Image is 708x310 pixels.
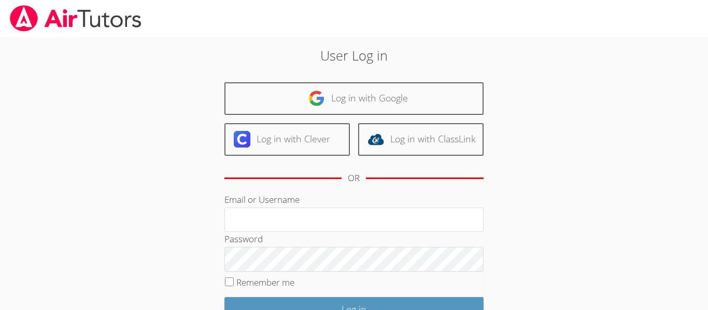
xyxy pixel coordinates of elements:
img: classlink-logo-d6bb404cc1216ec64c9a2012d9dc4662098be43eaf13dc465df04b49fa7ab582.svg [367,131,384,147]
img: clever-logo-6eab21bc6e7a338710f1a6ff85c0baf02591cd810cc4098c63d3a4b26e2feb20.svg [234,131,250,147]
a: Log in with Clever [224,123,350,156]
div: OR [348,171,360,186]
label: Email or Username [224,194,300,205]
label: Password [224,233,263,245]
img: google-logo-50288ca7cdecda66e5e0955fdab243c47b7ad437acaf1139b6f446037453330a.svg [308,90,325,107]
a: Log in with ClassLink [358,123,484,156]
label: Remember me [236,276,294,288]
a: Log in with Google [224,82,484,115]
h2: User Log in [163,46,545,65]
img: airtutors_banner-c4298cdbf04f3fff15de1276eac7730deb9818008684d7c2e4769d2f7ddbe033.png [9,5,143,32]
